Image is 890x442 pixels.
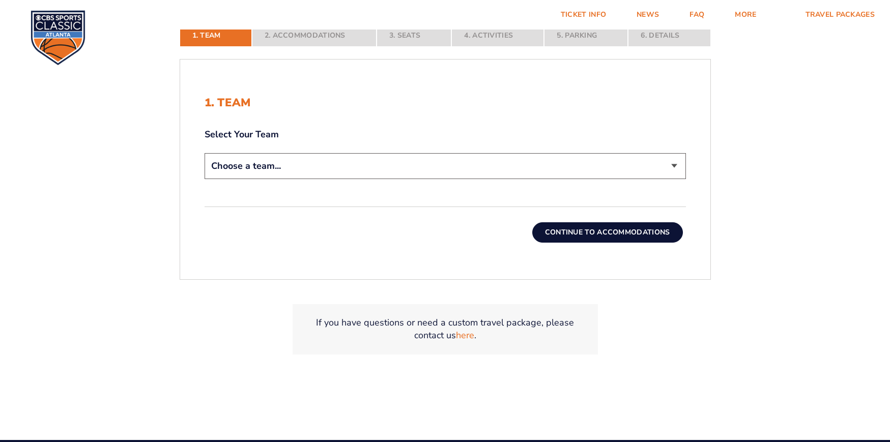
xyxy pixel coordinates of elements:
[305,316,586,342] p: If you have questions or need a custom travel package, please contact us .
[205,96,686,109] h2: 1. Team
[205,128,686,141] label: Select Your Team
[456,329,474,342] a: here
[532,222,683,243] button: Continue To Accommodations
[31,10,85,65] img: CBS Sports Classic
